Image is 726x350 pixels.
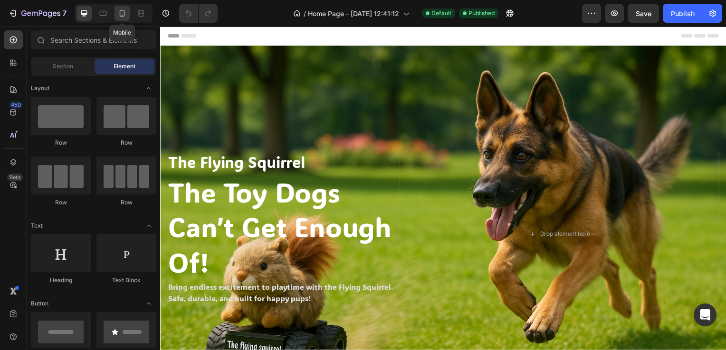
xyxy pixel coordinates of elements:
[7,174,23,181] div: Beta
[96,198,156,207] div: Row
[304,9,306,18] span: /
[31,138,91,147] div: Row
[628,4,659,23] button: Save
[96,276,156,285] div: Text Block
[663,4,703,23] button: Publish
[431,9,451,18] span: Default
[382,205,433,213] div: Drop element here
[308,9,399,18] span: Home Page - [DATE] 12:41:12
[179,4,218,23] div: Undo/Redo
[636,9,651,18] span: Save
[53,62,73,71] span: Section
[31,221,43,230] span: Text
[62,8,67,19] p: 7
[141,296,156,311] span: Toggle open
[141,81,156,96] span: Toggle open
[4,4,71,23] button: 7
[694,304,716,326] div: Open Intercom Messenger
[31,84,49,92] span: Layout
[114,62,135,71] span: Element
[31,30,156,49] input: Search Sections & Elements
[160,27,726,350] iframe: Design area
[96,138,156,147] div: Row
[468,9,495,18] span: Published
[141,218,156,233] span: Toggle open
[31,198,91,207] div: Row
[31,276,91,285] div: Heading
[9,101,23,109] div: 450
[671,9,695,18] div: Publish
[31,299,48,308] span: Button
